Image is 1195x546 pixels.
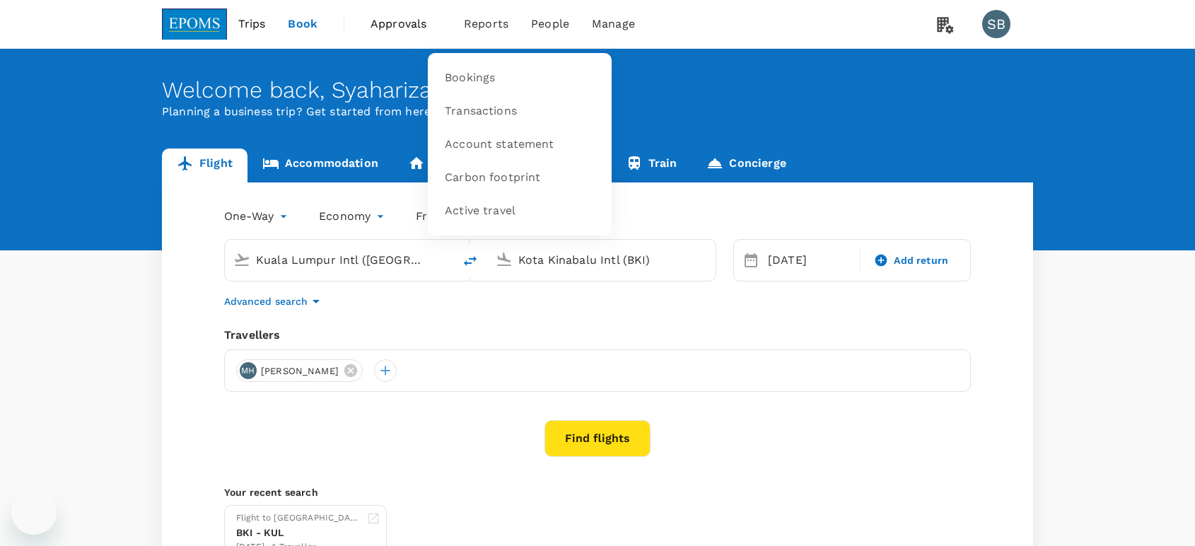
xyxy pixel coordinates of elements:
span: Add return [894,253,948,268]
a: Carbon footprint [436,161,603,194]
span: Bookings [445,70,495,86]
div: Economy [319,205,387,228]
span: Account statement [445,136,554,153]
button: Advanced search [224,293,325,310]
span: Manage [592,16,635,33]
div: Welcome back , Syaharizan . [162,77,1033,103]
span: Trips [238,16,266,33]
a: Long stay [393,149,501,182]
div: BKI - KUL [236,525,361,540]
span: Transactions [445,103,517,120]
a: Active travel [436,194,603,228]
span: People [531,16,569,33]
button: delete [453,244,487,278]
div: Travellers [224,327,971,344]
span: Reports [464,16,508,33]
a: Bookings [436,62,603,95]
div: SB [982,10,1010,38]
button: Open [443,258,446,261]
div: [DATE] [762,246,857,274]
a: Train [611,149,692,182]
span: Active travel [445,203,515,219]
div: Flight to [GEOGRAPHIC_DATA] [236,511,361,525]
iframe: Button to launch messaging window [11,489,57,535]
a: Transactions [436,95,603,128]
a: Flight [162,149,247,182]
p: Advanced search [224,294,308,308]
span: [PERSON_NAME] [252,364,347,378]
input: Depart from [256,249,424,271]
p: Your recent search [224,485,971,499]
div: One-Way [224,205,291,228]
a: Accommodation [247,149,393,182]
span: Approvals [371,16,441,33]
a: Account statement [436,128,603,161]
span: Book [288,16,317,33]
a: Concierge [692,149,800,182]
div: MH [240,362,257,379]
div: MH[PERSON_NAME] [236,359,363,382]
button: Frequent flyer programme [416,208,579,225]
button: Find flights [544,420,651,457]
p: Planning a business trip? Get started from here. [162,103,1033,120]
span: Carbon footprint [445,170,540,186]
img: EPOMS SDN BHD [162,8,227,40]
input: Going to [518,249,686,271]
button: Open [706,258,709,261]
p: Frequent flyer programme [416,208,562,225]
